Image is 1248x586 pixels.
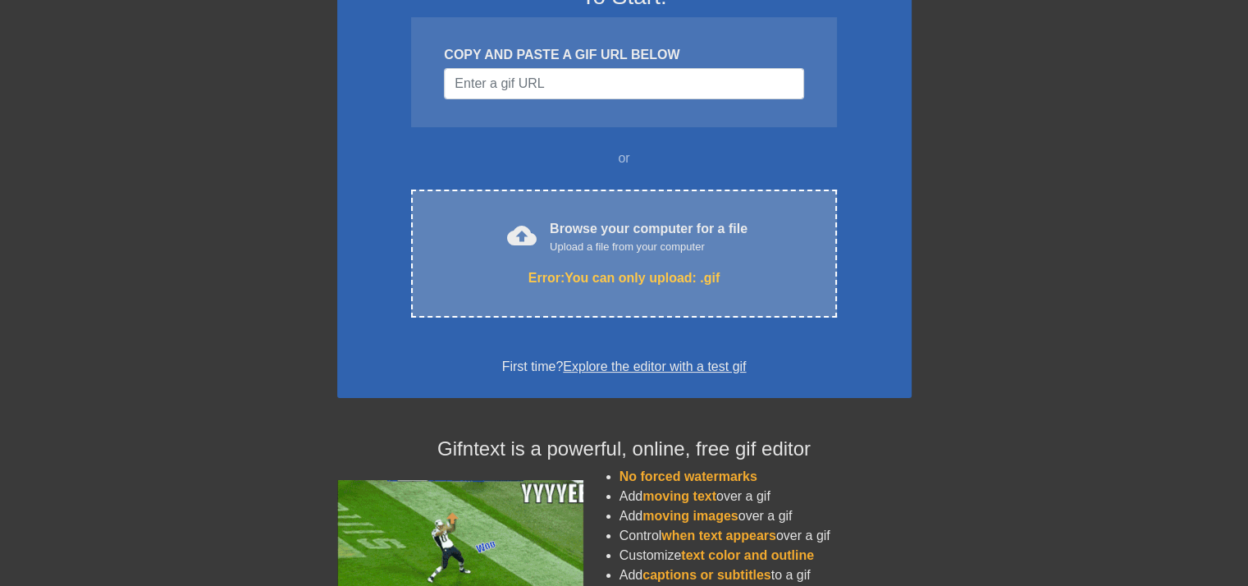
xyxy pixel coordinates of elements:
li: Customize [619,546,912,565]
span: captions or subtitles [642,568,770,582]
span: cloud_upload [507,221,537,250]
li: Add to a gif [619,565,912,585]
li: Add over a gif [619,506,912,526]
div: Upload a file from your computer [550,239,747,255]
h4: Gifntext is a powerful, online, free gif editor [337,437,912,461]
div: Browse your computer for a file [550,219,747,255]
div: COPY AND PASTE A GIF URL BELOW [444,45,803,65]
li: Control over a gif [619,526,912,546]
span: when text appears [661,529,776,543]
span: No forced watermarks [619,469,757,483]
input: Username [444,68,803,99]
div: Error: You can only upload: .gif [446,268,802,288]
span: text color and outline [681,548,814,562]
div: First time? [359,357,890,377]
a: Explore the editor with a test gif [563,359,746,373]
span: moving images [642,509,738,523]
span: moving text [642,489,716,503]
div: or [380,149,869,168]
li: Add over a gif [619,487,912,506]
